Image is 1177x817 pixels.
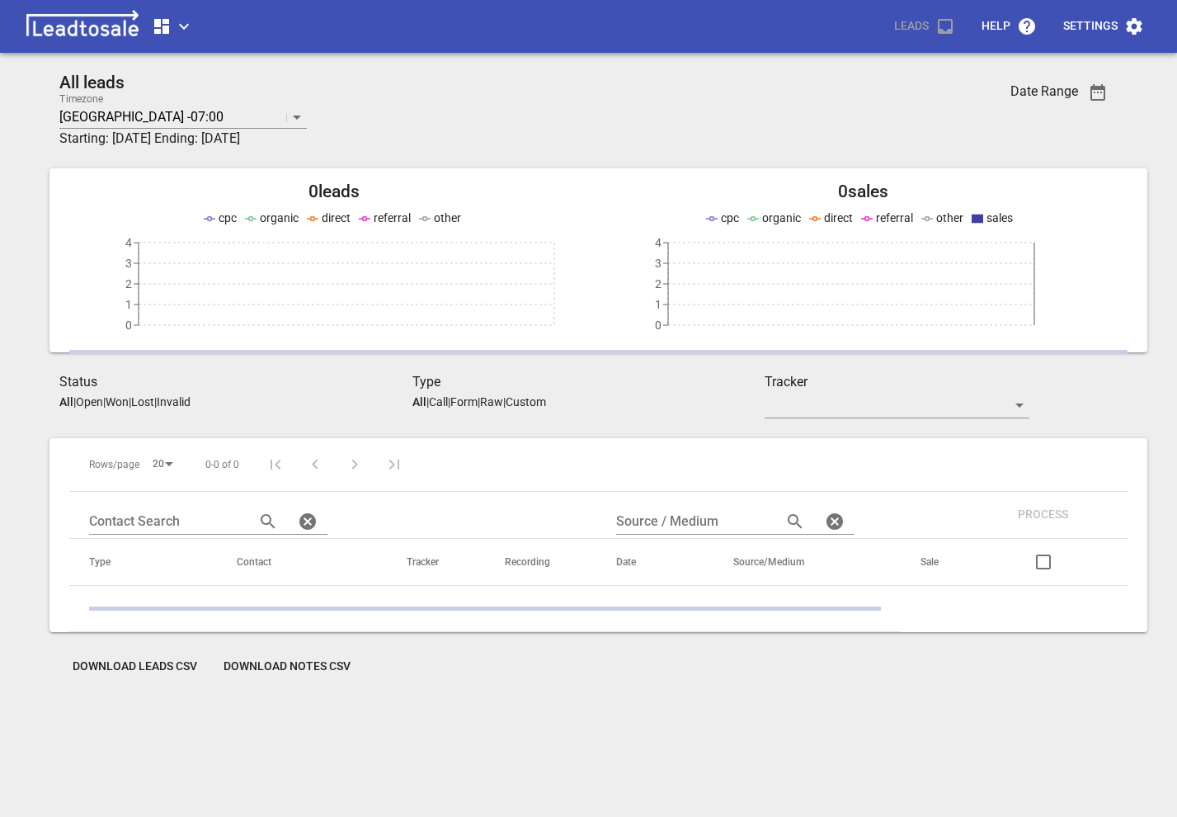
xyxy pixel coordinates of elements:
[59,372,412,392] h3: Status
[655,298,661,311] tspan: 1
[1010,83,1078,99] h3: Date Range
[125,236,132,249] tspan: 4
[412,395,426,408] aside: All
[721,211,739,224] span: cpc
[596,539,713,586] th: Date
[503,395,506,408] span: |
[59,395,73,408] aside: All
[448,395,450,408] span: |
[59,107,224,126] p: [GEOGRAPHIC_DATA] -07:00
[936,211,963,224] span: other
[765,372,1029,392] h3: Tracker
[59,73,941,93] h2: All leads
[131,395,154,408] p: Lost
[210,652,364,682] button: Download Notes CSV
[876,211,913,224] span: referral
[125,319,132,332] tspan: 0
[655,236,661,249] tspan: 4
[480,395,503,408] p: Raw
[217,539,387,586] th: Contact
[157,395,191,408] p: Invalid
[103,395,106,408] span: |
[73,659,197,675] span: Download Leads CSV
[69,182,599,202] h2: 0 leads
[260,211,299,224] span: organic
[824,211,853,224] span: direct
[655,277,661,290] tspan: 2
[374,211,411,224] span: referral
[450,395,478,408] p: Form
[125,277,132,290] tspan: 2
[429,395,448,408] p: Call
[1063,18,1118,35] p: Settings
[76,395,103,408] p: Open
[219,211,237,224] span: cpc
[205,458,239,472] span: 0-0 of 0
[901,539,985,586] th: Sale
[322,211,351,224] span: direct
[426,395,429,408] span: |
[106,395,129,408] p: Won
[655,319,661,332] tspan: 0
[387,539,485,586] th: Tracker
[154,395,157,408] span: |
[20,10,145,43] img: logo
[125,298,132,311] tspan: 1
[506,395,546,408] p: Custom
[986,211,1013,224] span: sales
[59,94,103,104] label: Timezone
[478,395,480,408] span: |
[434,211,461,224] span: other
[1078,73,1118,112] button: Date Range
[69,539,217,586] th: Type
[73,395,76,408] span: |
[762,211,801,224] span: organic
[224,659,351,675] span: Download Notes CSV
[485,539,596,586] th: Recording
[89,458,139,472] span: Rows/page
[599,182,1128,202] h2: 0 sales
[713,539,901,586] th: Source/Medium
[655,257,661,270] tspan: 3
[59,129,941,149] h3: Starting: [DATE] Ending: [DATE]
[146,453,179,475] div: 20
[412,372,765,392] h3: Type
[982,18,1010,35] p: Help
[129,395,131,408] span: |
[125,257,132,270] tspan: 3
[59,652,210,682] button: Download Leads CSV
